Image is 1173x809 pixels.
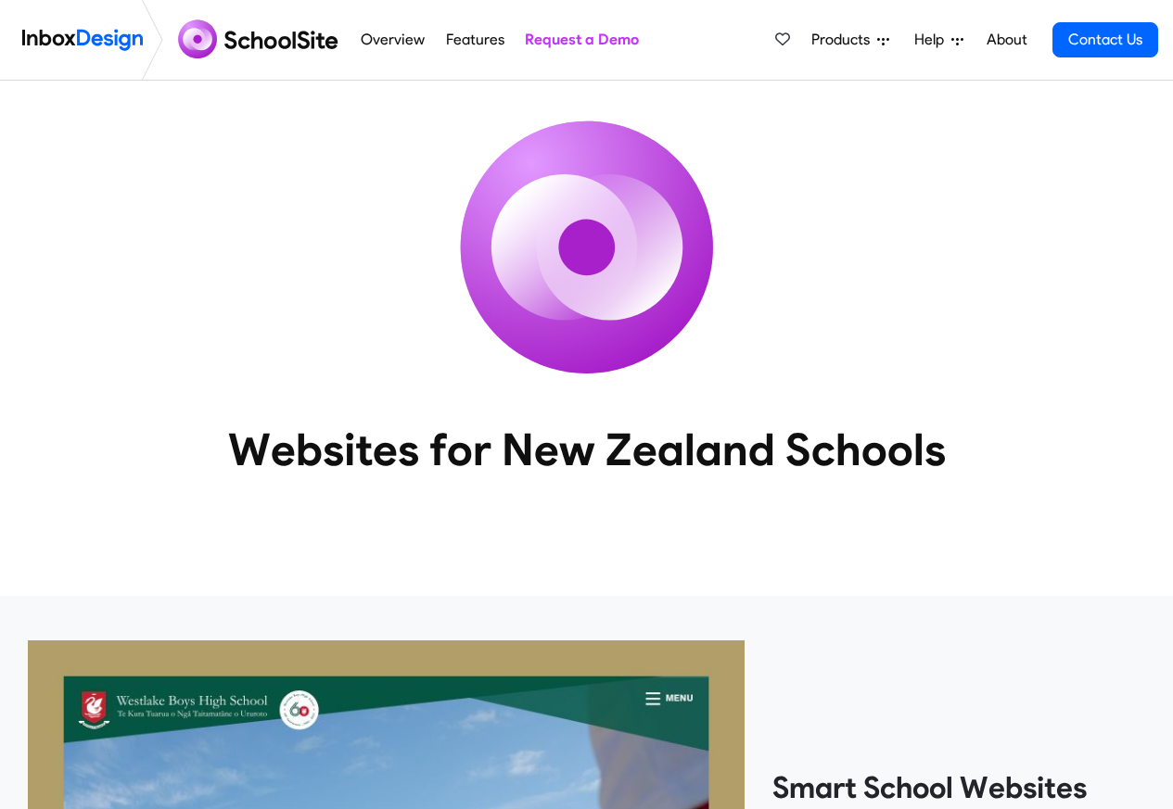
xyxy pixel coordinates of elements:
[772,769,1145,806] heading: Smart School Websites
[147,422,1027,477] heading: Websites for New Zealand Schools
[420,81,754,414] img: icon_schoolsite.svg
[811,29,877,51] span: Products
[914,29,951,51] span: Help
[356,21,430,58] a: Overview
[519,21,644,58] a: Request a Demo
[907,21,971,58] a: Help
[171,18,351,62] img: schoolsite logo
[440,21,509,58] a: Features
[981,21,1032,58] a: About
[1052,22,1158,57] a: Contact Us
[804,21,897,58] a: Products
